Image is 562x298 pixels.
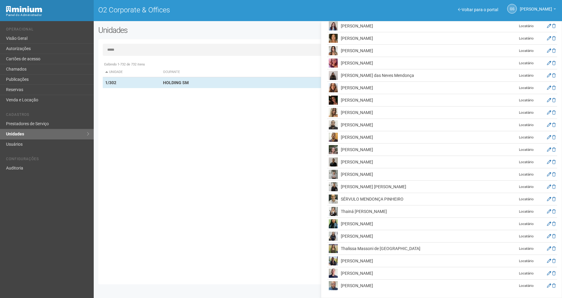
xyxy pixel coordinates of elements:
[511,131,541,144] td: Locatário
[507,4,517,14] a: GS
[511,168,541,181] td: Locatário
[339,218,451,230] td: [PERSON_NAME]
[329,96,338,105] img: user.png
[552,160,556,164] a: Excluir membro
[6,6,42,12] img: Minium
[520,8,556,12] a: [PERSON_NAME]
[329,133,338,142] img: user.png
[547,246,551,251] a: Editar membro
[6,157,89,163] li: Configurações
[552,110,556,115] a: Excluir membro
[547,135,551,140] a: Editar membro
[511,32,541,45] td: Locatário
[329,46,338,55] img: user.png
[339,94,451,106] td: [PERSON_NAME]
[547,234,551,239] a: Editar membro
[547,221,551,226] a: Editar membro
[552,135,556,140] a: Excluir membro
[339,193,451,205] td: SÉRVULO MENDONÇA PINHEIRO
[552,258,556,263] a: Excluir membro
[547,85,551,90] a: Editar membro
[511,119,541,131] td: Locatário
[329,157,338,166] img: user.png
[329,281,338,290] img: user.png
[511,45,541,57] td: Locatário
[547,258,551,263] a: Editar membro
[552,184,556,189] a: Excluir membro
[552,283,556,288] a: Excluir membro
[339,45,451,57] td: [PERSON_NAME]
[552,234,556,239] a: Excluir membro
[105,80,116,85] strong: 1/302
[329,182,338,191] img: user.png
[511,193,541,205] td: Locatário
[547,48,551,53] a: Editar membro
[163,80,189,85] strong: HOLDING SM
[511,243,541,255] td: Locatário
[339,280,451,292] td: [PERSON_NAME]
[161,67,359,77] th: Ocupante: activate to sort column ascending
[552,246,556,251] a: Excluir membro
[552,209,556,214] a: Excluir membro
[103,67,161,77] th: Unidade: activate to sort column descending
[329,232,338,241] img: user.png
[329,108,338,117] img: user.png
[552,85,556,90] a: Excluir membro
[6,113,89,119] li: Cadastros
[339,205,451,218] td: Thainá [PERSON_NAME]
[98,26,284,35] h2: Unidades
[511,156,541,168] td: Locatário
[329,170,338,179] img: user.png
[6,12,89,18] div: Painel do Administrador
[552,98,556,103] a: Excluir membro
[329,71,338,80] img: user.png
[552,122,556,127] a: Excluir membro
[547,61,551,65] a: Editar membro
[547,160,551,164] a: Editar membro
[547,147,551,152] a: Editar membro
[329,244,338,253] img: user.png
[552,147,556,152] a: Excluir membro
[511,20,541,32] td: Locatário
[339,144,451,156] td: [PERSON_NAME]
[547,184,551,189] a: Editar membro
[329,59,338,68] img: user.png
[458,7,498,12] a: Voltar para o portal
[552,61,556,65] a: Excluir membro
[511,57,541,69] td: Locatário
[339,255,451,267] td: [PERSON_NAME]
[511,106,541,119] td: Locatário
[329,83,338,92] img: user.png
[547,73,551,78] a: Editar membro
[552,271,556,276] a: Excluir membro
[339,181,451,193] td: [PERSON_NAME] [PERSON_NAME]
[6,27,89,33] li: Operacional
[520,1,552,11] span: Gabriela Souza
[511,255,541,267] td: Locatário
[511,181,541,193] td: Locatário
[339,267,451,280] td: [PERSON_NAME]
[547,110,551,115] a: Editar membro
[339,82,451,94] td: [PERSON_NAME]
[339,131,451,144] td: [PERSON_NAME]
[547,283,551,288] a: Editar membro
[511,218,541,230] td: Locatário
[98,6,323,14] h1: O2 Corporate & Offices
[329,207,338,216] img: user.png
[339,230,451,243] td: [PERSON_NAME]
[329,34,338,43] img: user.png
[511,205,541,218] td: Locatário
[547,24,551,28] a: Editar membro
[339,57,451,69] td: [PERSON_NAME]
[511,82,541,94] td: Locatário
[547,172,551,177] a: Editar membro
[547,271,551,276] a: Editar membro
[329,120,338,129] img: user.png
[339,168,451,181] td: [PERSON_NAME]
[511,144,541,156] td: Locatário
[552,197,556,201] a: Excluir membro
[552,73,556,78] a: Excluir membro
[511,280,541,292] td: Locatário
[339,156,451,168] td: [PERSON_NAME]
[339,119,451,131] td: [PERSON_NAME]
